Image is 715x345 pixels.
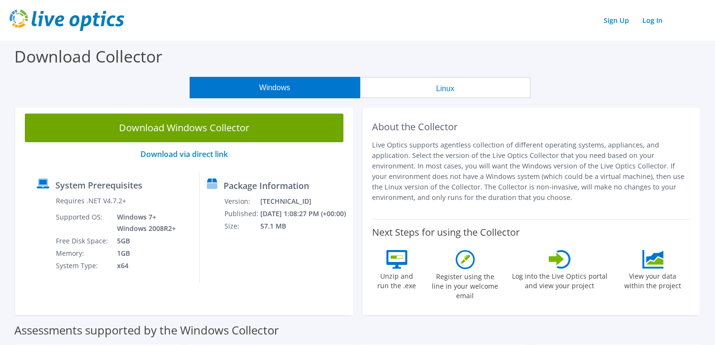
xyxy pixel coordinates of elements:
[140,149,228,159] a: Download via direct link
[14,325,279,335] label: Assessments supported by the Windows Collector
[25,114,343,142] a: Download Windows Collector
[375,269,419,291] label: Unzip and run the .exe
[110,211,178,235] td: Windows 7+ Windows 2008R2+
[360,77,531,98] button: Linux
[372,121,691,133] h2: About the Collector
[55,211,110,235] td: Supported OS:
[429,269,501,301] label: Register using the line in your welcome email
[619,269,687,291] label: View your data within the project
[55,235,110,247] td: Free Disk Space:
[260,195,349,208] td: [TECHNICAL_ID]
[638,13,667,27] a: Log In
[260,208,349,220] td: [DATE] 1:08:27 PM (+00:00)
[110,247,178,260] td: 1GB
[224,208,260,220] td: Published:
[372,140,691,203] p: Live Optics supports agentless collection of different operating systems, appliances, and applica...
[224,220,260,232] td: Size:
[110,235,178,247] td: 5GB
[224,181,309,190] label: Package Information
[14,45,162,67] label: Download Collector
[55,180,142,190] label: System Prerequisites
[599,13,634,27] a: Sign Up
[56,196,126,206] label: Requires .NET V4.7.2+
[224,195,260,208] td: Version:
[512,269,608,291] label: Log into the Live Optics portal and view your project
[10,10,124,31] img: live_optics_svg.svg
[260,220,349,232] td: 57.1 MB
[190,77,360,98] button: Windows
[110,260,178,272] td: x64
[372,227,520,238] label: Next Steps for using the Collector
[55,260,110,272] td: System Type:
[55,247,110,260] td: Memory:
